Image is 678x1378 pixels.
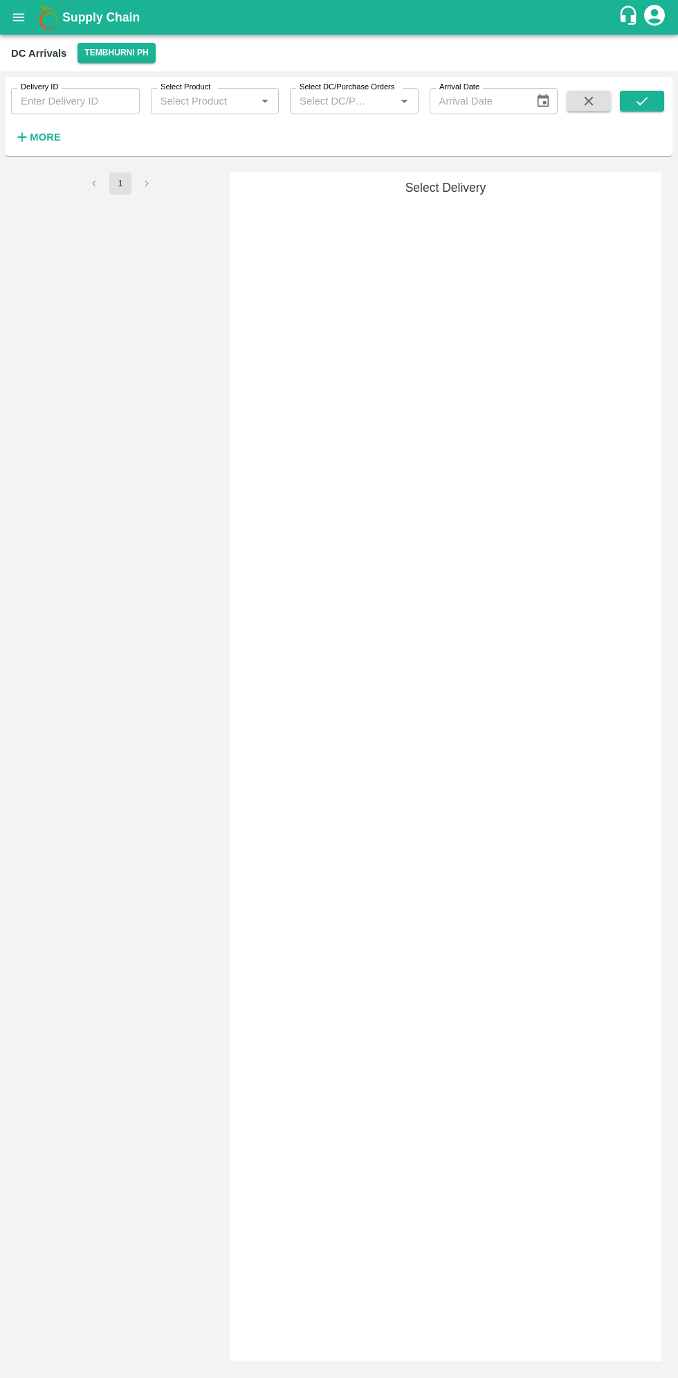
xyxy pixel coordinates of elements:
input: Enter Delivery ID [11,88,140,114]
button: open drawer [3,1,35,33]
button: Select DC [77,43,155,63]
label: Delivery ID [21,82,58,93]
input: Select DC/Purchase Orders [294,92,374,110]
div: DC Arrivals [11,44,66,62]
button: More [11,125,64,149]
button: Open [395,92,413,110]
label: Arrival Date [439,82,479,93]
strong: More [30,132,61,143]
nav: pagination navigation [81,172,160,195]
img: logo [35,3,62,31]
label: Select Product [161,82,210,93]
input: Select Product [155,92,253,110]
label: Select DC/Purchase Orders [300,82,394,93]
button: Open [256,92,274,110]
div: account of current user [642,3,667,32]
div: customer-support [618,5,642,30]
a: Supply Chain [62,8,618,27]
h6: Select Delivery [235,178,656,197]
b: Supply Chain [62,10,140,24]
input: Arrival Date [430,88,524,114]
button: page 1 [109,172,131,195]
button: Choose date [530,88,556,114]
